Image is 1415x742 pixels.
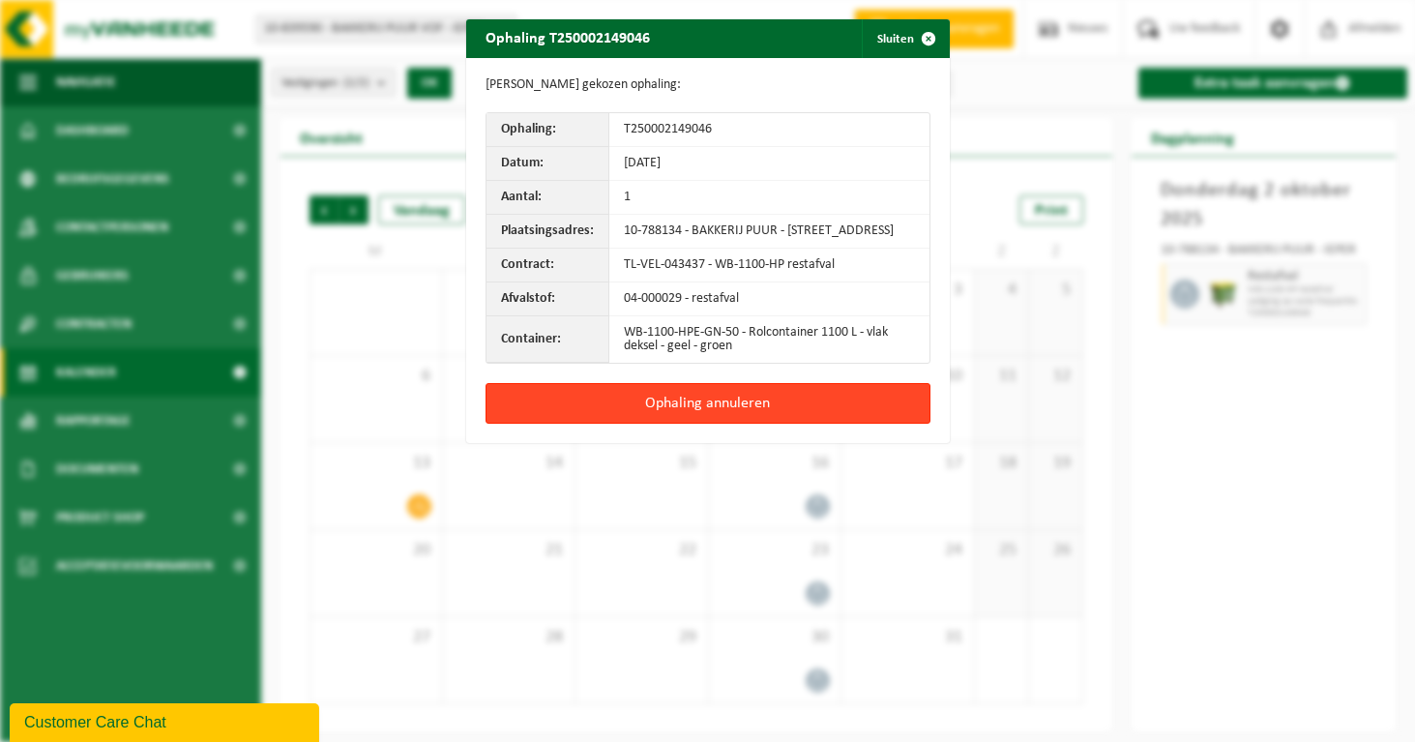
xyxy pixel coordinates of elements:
td: 04-000029 - restafval [609,282,929,316]
td: T250002149046 [609,113,929,147]
th: Contract: [486,249,609,282]
td: [DATE] [609,147,929,181]
iframe: chat widget [10,699,323,742]
th: Datum: [486,147,609,181]
p: [PERSON_NAME] gekozen ophaling: [486,77,930,93]
td: 10-788134 - BAKKERIJ PUUR - [STREET_ADDRESS] [609,215,929,249]
th: Ophaling: [486,113,609,147]
th: Container: [486,316,609,363]
button: Sluiten [862,19,948,58]
td: 1 [609,181,929,215]
th: Aantal: [486,181,609,215]
h2: Ophaling T250002149046 [466,19,669,56]
td: TL-VEL-043437 - WB-1100-HP restafval [609,249,929,282]
td: WB-1100-HPE-GN-50 - Rolcontainer 1100 L - vlak deksel - geel - groen [609,316,929,363]
th: Plaatsingsadres: [486,215,609,249]
th: Afvalstof: [486,282,609,316]
button: Ophaling annuleren [486,383,930,424]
